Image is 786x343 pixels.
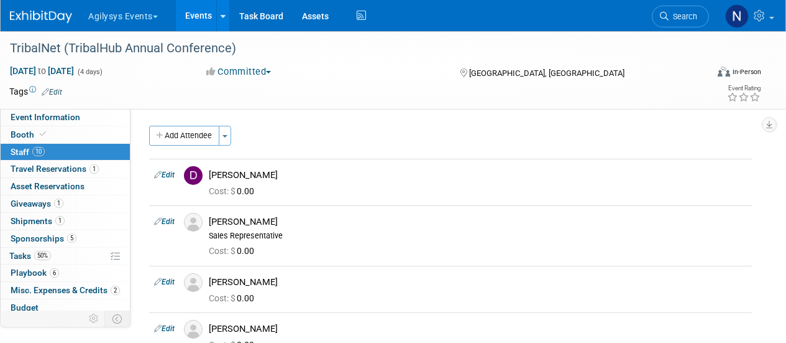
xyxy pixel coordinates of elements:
[149,126,219,146] button: Add Attendee
[209,246,259,256] span: 0.00
[209,216,747,228] div: [PERSON_NAME]
[669,12,697,21] span: Search
[32,147,45,156] span: 10
[154,171,175,179] a: Edit
[727,85,761,92] div: Event Rating
[11,164,99,174] span: Travel Reservations
[209,186,259,196] span: 0.00
[9,65,75,77] span: [DATE] [DATE]
[209,323,747,335] div: [PERSON_NAME]
[1,126,130,143] a: Booth
[1,265,130,281] a: Playbook6
[1,282,130,299] a: Misc. Expenses & Credits2
[10,11,72,23] img: ExhibitDay
[11,181,85,191] span: Asset Reservations
[209,293,259,303] span: 0.00
[11,233,76,243] span: Sponsorships
[202,65,276,78] button: Committed
[6,37,697,60] div: TribalNet (TribalHub Annual Conference)
[9,85,62,98] td: Tags
[184,320,203,339] img: Associate-Profile-5.png
[1,248,130,265] a: Tasks50%
[651,65,761,83] div: Event Format
[184,213,203,232] img: Associate-Profile-5.png
[11,147,45,157] span: Staff
[55,216,65,225] span: 1
[732,67,761,77] div: In-Person
[209,246,237,256] span: Cost: $
[9,251,51,261] span: Tasks
[209,276,747,288] div: [PERSON_NAME]
[11,216,65,226] span: Shipments
[718,67,730,77] img: Format-Inperson.png
[40,131,46,138] i: Booth reservation complete
[11,303,39,312] span: Budget
[1,144,130,161] a: Staff10
[76,68,103,76] span: (4 days)
[209,231,747,241] div: Sales Representative
[11,268,59,278] span: Playbook
[1,178,130,195] a: Asset Reservations
[111,286,120,295] span: 2
[209,169,747,181] div: [PERSON_NAME]
[1,109,130,126] a: Event Information
[67,233,76,243] span: 5
[54,199,63,208] span: 1
[83,311,105,327] td: Personalize Event Tab Strip
[725,4,749,28] img: Natalie Morin
[1,195,130,212] a: Giveaways1
[184,166,203,185] img: D.jpg
[50,268,59,278] span: 6
[154,324,175,333] a: Edit
[154,217,175,226] a: Edit
[1,299,130,316] a: Budget
[1,213,130,230] a: Shipments1
[89,164,99,174] span: 1
[1,230,130,247] a: Sponsorships5
[36,66,48,76] span: to
[652,6,709,27] a: Search
[1,161,130,177] a: Travel Reservations1
[154,278,175,286] a: Edit
[11,199,63,209] span: Giveaways
[42,88,62,96] a: Edit
[209,293,237,303] span: Cost: $
[11,129,48,139] span: Booth
[209,186,237,196] span: Cost: $
[105,311,130,327] td: Toggle Event Tabs
[184,273,203,292] img: Associate-Profile-5.png
[11,112,80,122] span: Event Information
[34,251,51,260] span: 50%
[11,285,120,295] span: Misc. Expenses & Credits
[469,68,624,78] span: [GEOGRAPHIC_DATA], [GEOGRAPHIC_DATA]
